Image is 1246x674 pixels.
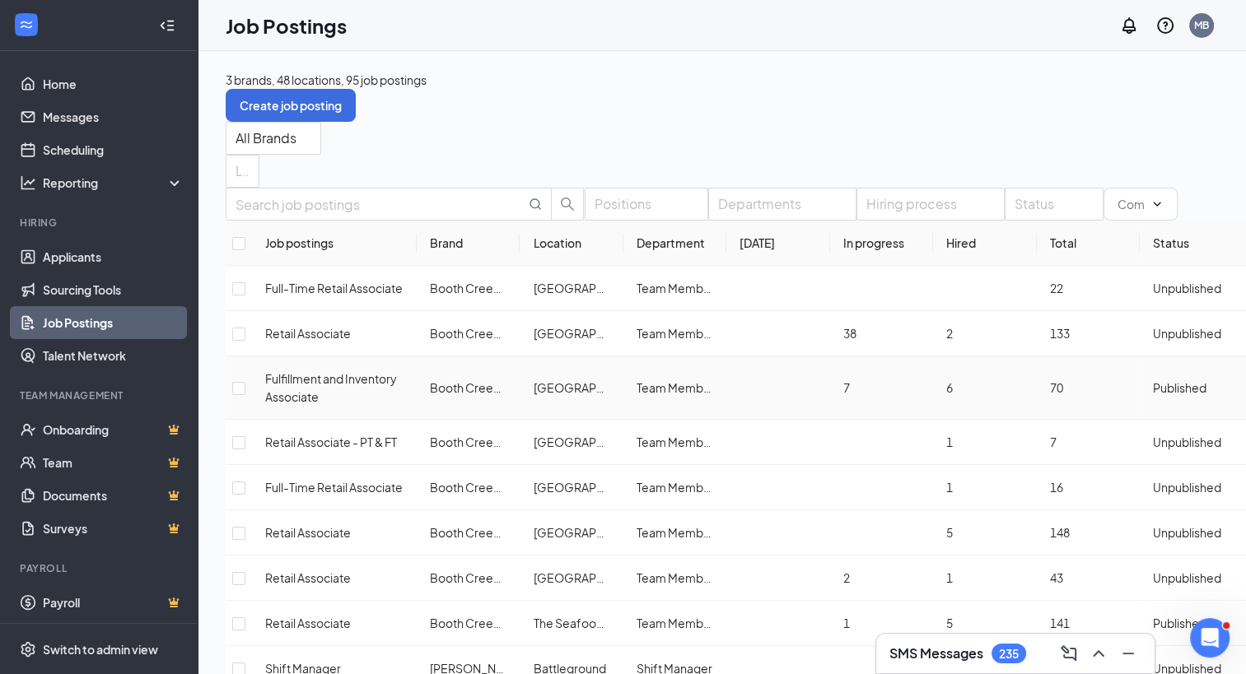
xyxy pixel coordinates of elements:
[1153,380,1206,395] span: Published
[417,420,520,465] td: Booth Creek Wagyu
[43,512,184,545] a: SurveysCrown
[1050,380,1063,395] span: 70
[43,67,184,100] a: Home
[1190,618,1230,658] iframe: Intercom live chat
[265,371,397,404] span: Fulfillment and Inventory Associate
[18,16,35,33] svg: WorkstreamLogo
[1150,198,1164,211] svg: ChevronDown
[946,380,953,395] span: 6
[623,555,726,601] td: Team Member
[637,480,715,495] span: Team Member
[1050,435,1057,449] span: 7
[637,570,715,585] span: Team Member
[551,188,584,221] button: search
[43,306,184,339] a: Job Postings
[43,100,184,133] a: Messages
[946,570,953,585] span: 1
[623,601,726,646] td: Team Member
[533,380,653,395] span: [GEOGRAPHIC_DATA]
[43,641,158,658] div: Switch to admin view
[830,221,933,266] th: In progress
[520,356,623,420] td: Manhattan
[520,420,623,465] td: Overland Park
[843,570,850,585] span: 2
[430,234,506,252] div: Brand
[623,266,726,311] td: Team Member
[236,123,296,154] p: All Brands
[430,281,539,295] span: Booth Creek Wagyu
[533,570,653,585] span: [GEOGRAPHIC_DATA]
[843,616,850,630] span: 1
[946,480,953,495] span: 1
[43,174,184,191] div: Reporting
[552,197,583,211] span: search
[265,616,351,630] span: Retail Associate
[1059,644,1079,663] svg: ComposeMessage
[265,570,351,585] span: Retail Associate
[533,326,653,341] span: [GEOGRAPHIC_DATA]
[529,198,542,211] svg: MagnifyingGlass
[889,644,983,662] h3: SMS Messages
[43,240,184,273] a: Applicants
[417,356,520,420] td: Booth Creek Wagyu
[946,525,953,540] span: 5
[265,281,403,295] span: Full-Time Retail Associate
[265,326,351,341] span: Retail Associate
[430,525,539,540] span: Booth Creek Wagyu
[430,480,539,495] span: Booth Creek Wagyu
[533,435,653,449] span: [GEOGRAPHIC_DATA]
[159,17,175,34] svg: Collapse
[20,174,36,191] svg: Analysis
[533,281,653,295] span: [GEOGRAPHIC_DATA]
[1153,616,1206,630] span: Published
[1089,644,1108,663] svg: ChevronUp
[623,465,726,510] td: Team Member
[623,420,726,465] td: Team Member
[1153,326,1221,341] span: Unpublished
[520,311,623,356] td: Manhattan
[430,380,539,395] span: Booth Creek Wagyu
[520,601,623,646] td: The Seafood Shop
[430,326,539,341] span: Booth Creek Wagyu
[43,413,184,446] a: OnboardingCrown
[623,311,726,356] td: Team Member
[1118,644,1138,663] svg: Minimize
[265,525,351,540] span: Retail Associate
[1153,525,1221,540] span: Unpublished
[1119,16,1139,35] svg: Notifications
[236,194,525,215] input: Search job postings
[417,510,520,555] td: Booth Creek Wagyu
[20,388,180,402] div: Team Management
[946,616,953,630] span: 5
[430,435,539,449] span: Booth Creek Wagyu
[417,266,520,311] td: Booth Creek Wagyu
[1155,16,1175,35] svg: QuestionInfo
[43,479,184,512] a: DocumentsCrown
[1050,616,1070,630] span: 141
[20,216,180,230] div: Hiring
[946,435,953,449] span: 1
[726,221,829,266] th: [DATE]
[520,555,623,601] td: Prairie Village
[1153,281,1221,295] span: Unpublished
[1050,570,1063,585] span: 43
[520,510,623,555] td: Overland Park
[637,326,715,341] span: Team Member
[417,601,520,646] td: Booth Creek Wagyu
[1118,195,1144,213] input: Compensation info
[1050,480,1063,495] span: 16
[43,446,184,479] a: TeamCrown
[843,380,850,395] span: 7
[430,570,539,585] span: Booth Creek Wagyu
[623,510,726,555] td: Team Member
[1194,18,1209,32] div: MB
[520,465,623,510] td: Overland Park
[533,234,609,252] div: Location
[430,616,539,630] span: Booth Creek Wagyu
[20,641,36,658] svg: Settings
[1153,480,1221,495] span: Unpublished
[1056,640,1082,667] button: ComposeMessage
[1050,525,1070,540] span: 148
[417,311,520,356] td: Booth Creek Wagyu
[226,12,347,40] h1: Job Postings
